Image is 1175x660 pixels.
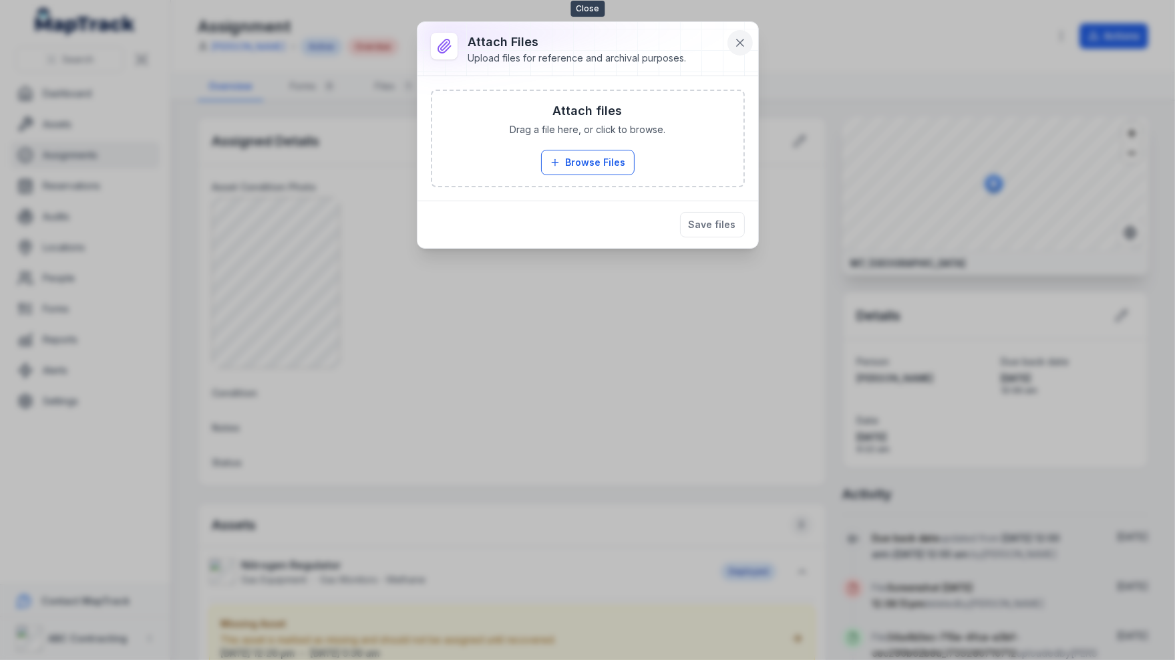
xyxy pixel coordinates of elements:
[510,123,665,136] span: Drag a file here, or click to browse.
[570,1,605,17] span: Close
[553,102,623,120] h3: Attach files
[680,212,745,237] button: Save files
[541,150,635,175] button: Browse Files
[468,51,687,65] div: Upload files for reference and archival purposes.
[468,33,687,51] h3: Attach Files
